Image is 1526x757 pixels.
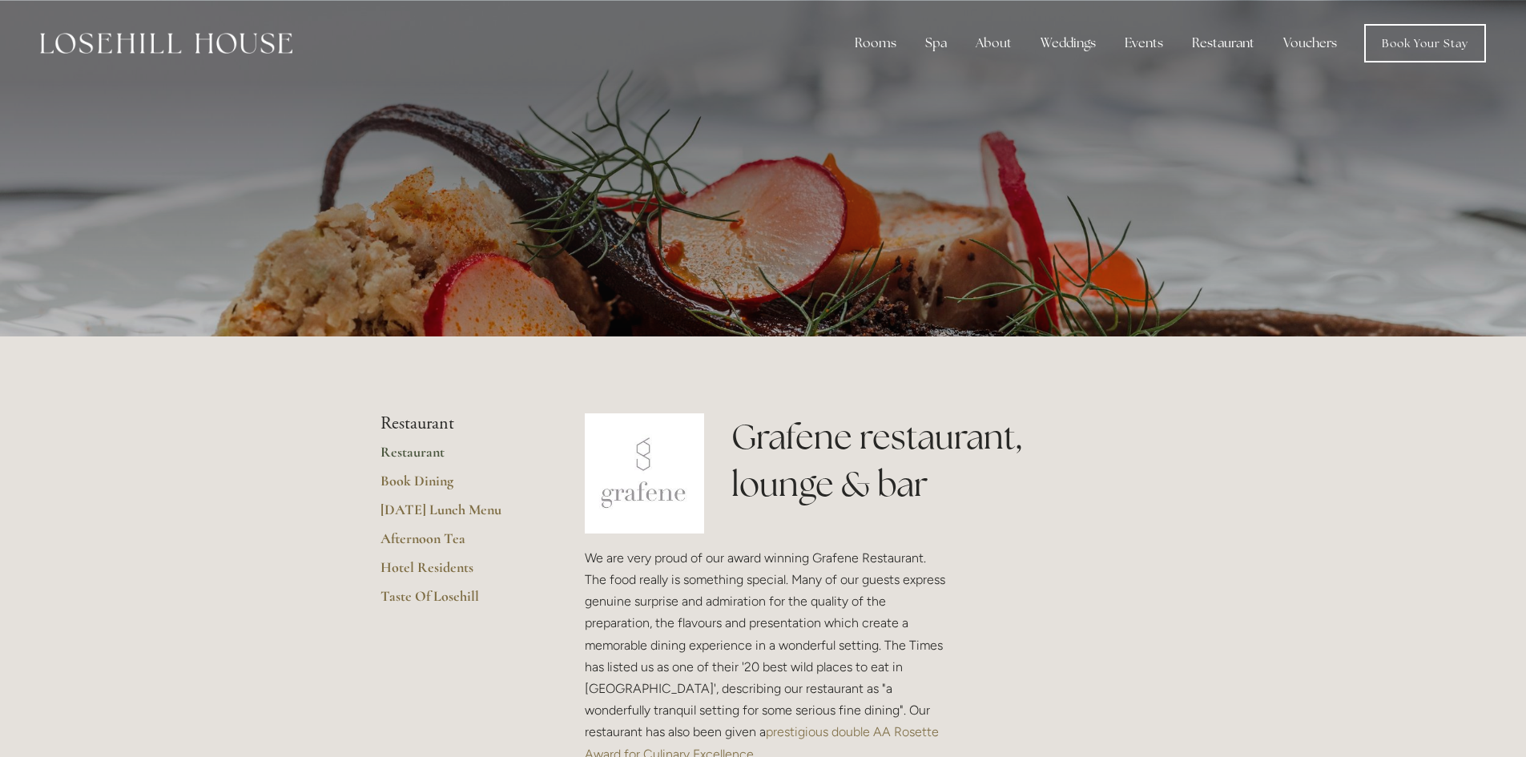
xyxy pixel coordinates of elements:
a: Book Your Stay [1364,24,1486,62]
a: Afternoon Tea [380,529,533,558]
div: About [963,27,1025,59]
a: [DATE] Lunch Menu [380,501,533,529]
div: Spa [912,27,960,59]
a: Book Dining [380,472,533,501]
div: Rooms [842,27,909,59]
div: Restaurant [1179,27,1267,59]
a: Vouchers [1270,27,1350,59]
a: Restaurant [380,443,533,472]
img: grafene.jpg [585,413,705,534]
h1: Grafene restaurant, lounge & bar [731,413,1146,508]
div: Weddings [1028,27,1109,59]
img: Losehill House [40,33,292,54]
li: Restaurant [380,413,533,434]
a: Taste Of Losehill [380,587,533,616]
a: Hotel Residents [380,558,533,587]
div: Events [1112,27,1176,59]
